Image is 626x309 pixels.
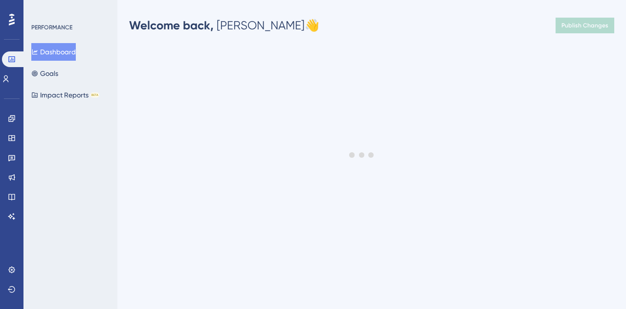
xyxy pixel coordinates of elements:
span: Welcome back, [129,18,214,32]
button: Goals [31,65,58,82]
div: [PERSON_NAME] 👋 [129,18,319,33]
div: PERFORMANCE [31,24,72,31]
button: Impact ReportsBETA [31,86,99,104]
button: Publish Changes [556,18,614,33]
span: Publish Changes [561,22,608,29]
button: Dashboard [31,43,76,61]
div: BETA [90,93,99,97]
